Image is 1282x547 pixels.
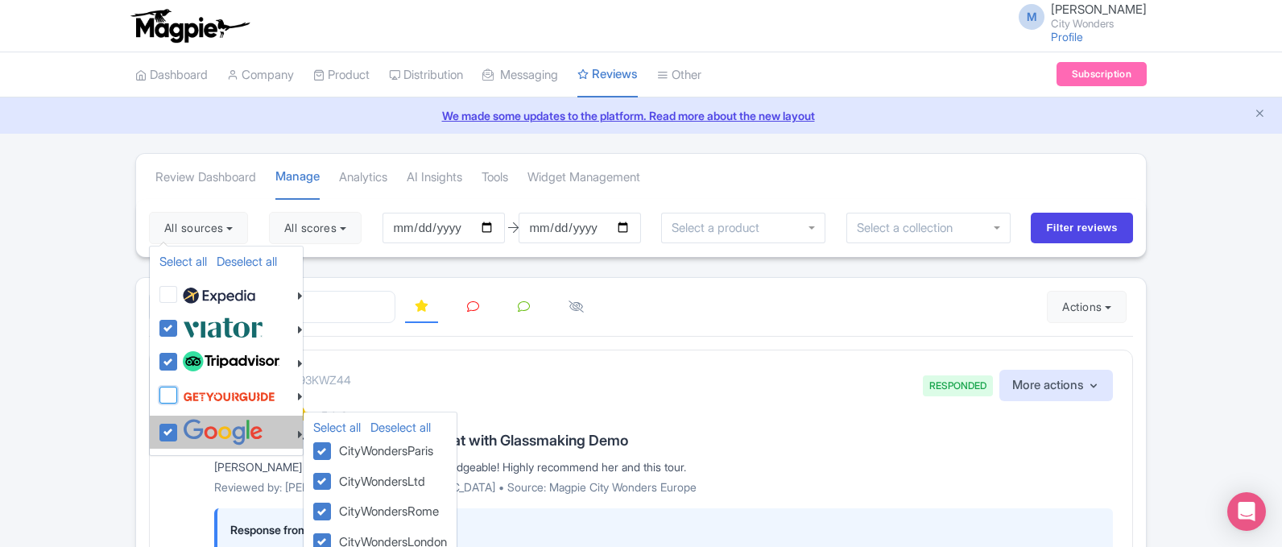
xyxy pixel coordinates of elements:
[1009,3,1147,29] a: M [PERSON_NAME] City Wonders
[217,254,277,269] a: Deselect all
[333,440,433,461] label: CityWondersParis
[1019,4,1044,30] span: M
[149,212,248,244] button: All sources
[214,433,1113,449] h3: Murano & Burano Guided Tour by Boat with Glassmaking Demo
[183,314,263,341] img: viator-e2bf771eb72f7a6029a5edfbb081213a.svg
[999,370,1113,401] button: More actions
[1051,30,1083,44] a: Profile
[10,107,1272,124] a: We made some updates to the platform. Read more about the new layout
[1057,62,1147,86] a: Subscription
[1254,106,1266,124] button: Close announcement
[230,521,1100,538] p: Response from the owner
[333,470,425,491] label: CityWondersLtd
[527,155,640,200] a: Widget Management
[214,479,1113,495] p: Reviewed by: [PERSON_NAME] • [GEOGRAPHIC_DATA] • Source: Magpie City Wonders Europe
[1227,492,1266,531] div: Open Intercom Messenger
[857,221,964,235] input: Select a collection
[183,381,275,412] img: get_your_guide-5a6366678479520ec94e3f9d2b9f304b.svg
[183,284,255,308] img: expedia22-01-93867e2ff94c7cd37d965f09d456db68.svg
[127,8,252,44] img: logo-ab69f6fb50320c5b225c76a69d11143b.png
[1031,213,1133,243] input: Filter reviews
[321,409,366,423] span: 5.0 Stars
[339,155,387,200] a: Analytics
[275,155,320,201] a: Manage
[214,458,1113,475] div: [PERSON_NAME] was amazing and very knowledgeable! Highly recommend her and this tour.
[313,420,361,435] a: Select all
[269,212,362,244] button: All scores
[183,419,263,445] img: google-96de159c2084212d3cdd3c2fb262314c.svg
[482,53,558,97] a: Messaging
[923,375,993,396] span: RESPONDED
[155,155,256,200] a: Review Dashboard
[672,221,768,235] input: Select a product
[657,53,701,97] a: Other
[407,155,462,200] a: AI Insights
[183,351,279,372] img: tripadvisor_background-ebb97188f8c6c657a79ad20e0caa6051.svg
[149,246,304,456] ul: All sources
[333,500,439,521] label: CityWondersRome
[389,53,463,97] a: Distribution
[482,155,508,200] a: Tools
[227,53,294,97] a: Company
[159,254,207,269] a: Select all
[135,53,208,97] a: Dashboard
[1051,2,1147,17] span: [PERSON_NAME]
[577,52,638,98] a: Reviews
[1051,19,1147,29] small: City Wonders
[370,420,431,435] a: Deselect all
[313,53,370,97] a: Product
[1047,291,1127,323] button: Actions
